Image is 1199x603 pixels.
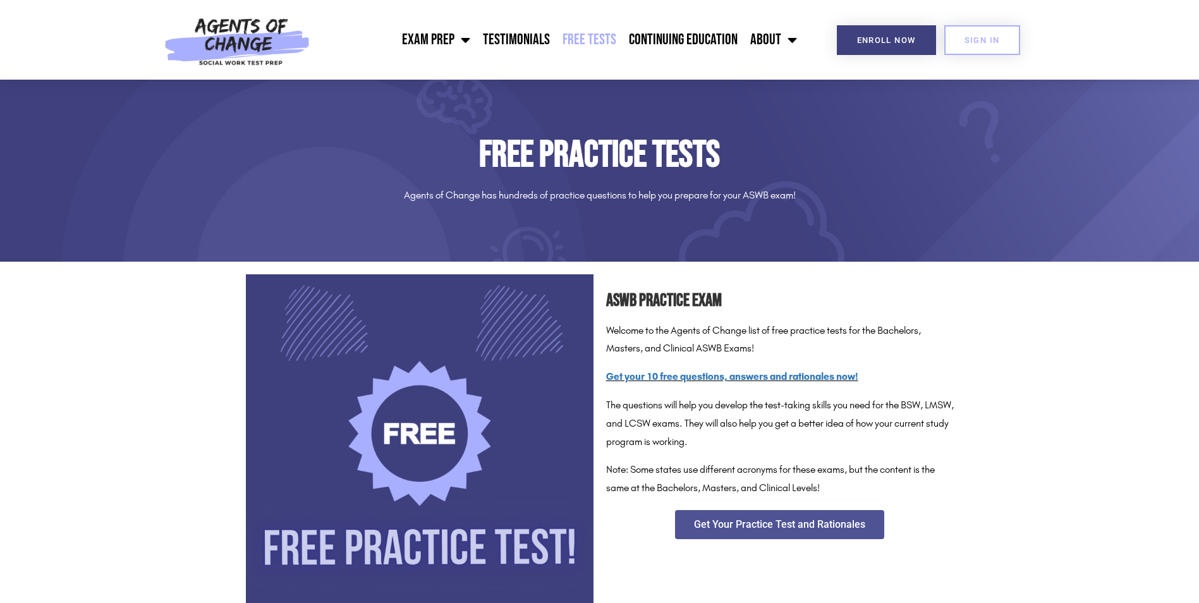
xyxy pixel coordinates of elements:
[694,520,865,530] span: Get Your Practice Test and Rationales
[965,36,1000,44] span: SIGN IN
[317,24,803,56] nav: Menu
[606,287,954,315] h2: ASWB Practice Exam
[246,137,954,174] h1: Free Practice Tests
[623,24,744,56] a: Continuing Education
[944,25,1020,55] a: SIGN IN
[477,24,556,56] a: Testimonials
[246,186,954,205] p: Agents of Change has hundreds of practice questions to help you prepare for your ASWB exam!
[744,24,803,56] a: About
[606,396,954,451] p: The questions will help you develop the test-taking skills you need for the BSW, LMSW, and LCSW e...
[606,322,954,358] p: Welcome to the Agents of Change list of free practice tests for the Bachelors, Masters, and Clini...
[606,370,858,382] a: Get your 10 free questions, answers and rationales now!
[675,510,884,539] a: Get Your Practice Test and Rationales
[606,461,954,497] p: Note: Some states use different acronyms for these exams, but the content is the same at the Bach...
[396,24,477,56] a: Exam Prep
[837,25,936,55] a: Enroll Now
[556,24,623,56] a: Free Tests
[857,36,916,44] span: Enroll Now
